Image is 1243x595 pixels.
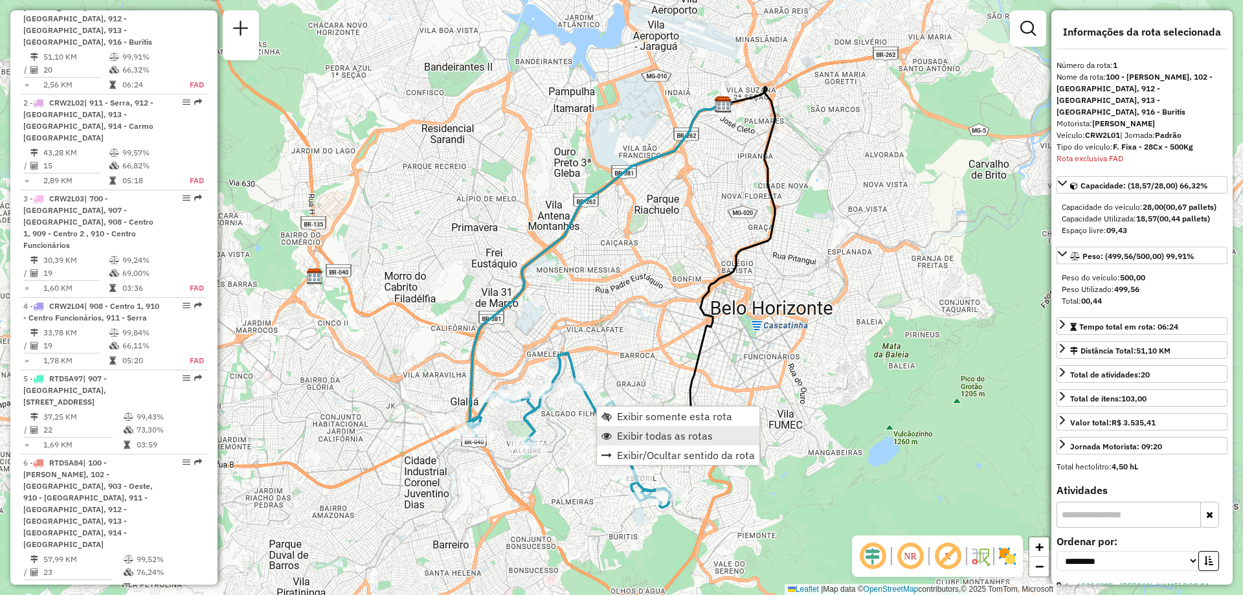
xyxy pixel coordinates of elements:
td: 1,78 KM [43,354,109,367]
i: Tempo total em rota [109,177,116,185]
td: 99,91% [122,51,175,63]
span: 4 - [23,301,159,322]
img: CDD Contagem [306,268,323,285]
em: Opções [183,374,190,382]
strong: F. Fixa - 28Cx - 500Kg [1113,142,1193,152]
td: 06:24 [122,78,175,91]
span: Exibir todas as rotas [617,431,713,441]
td: / [23,63,30,76]
td: 03:59 [136,438,201,451]
div: Jornada Motorista: 09:20 [1070,441,1162,453]
td: = [23,282,30,295]
span: CRW2L03 [49,194,84,203]
i: Tempo total em rota [109,284,116,292]
em: Opções [183,302,190,309]
span: Exibir/Ocultar sentido da rota [617,450,755,460]
td: 43,28 KM [43,146,109,159]
span: | [821,585,823,594]
td: 99,84% [122,326,175,339]
a: Exibir filtros [1015,16,1041,41]
img: AS - BH [714,96,731,113]
i: Total de Atividades [30,568,38,576]
em: Rota exportada [194,458,202,466]
i: Distância Total [30,413,38,421]
td: 1,60 KM [43,282,109,295]
td: FAD [175,174,205,187]
em: Rota exportada [194,98,202,106]
i: Tempo total em rota [124,441,130,449]
span: 6 - [23,458,153,549]
i: Tempo total em rota [124,583,130,591]
img: Fluxo de ruas [970,546,991,567]
em: Rota exportada [194,374,202,382]
em: Opções [183,458,190,466]
td: 66,32% [122,63,175,76]
td: 19 [43,267,109,280]
td: FAD [175,78,205,91]
td: 33,78 KM [43,326,109,339]
label: Ordenar por: [1057,533,1227,549]
img: CDD Belo Horizonte [715,96,732,113]
i: Total de Atividades [30,66,38,74]
em: Opções [183,194,190,202]
strong: 1 [1113,60,1117,70]
span: − [1035,558,1044,574]
td: 51,10 KM [43,51,109,63]
a: Zoom in [1029,537,1049,557]
i: % de utilização do peso [109,329,119,337]
i: % de utilização do peso [109,53,119,61]
div: Total de itens: [1070,393,1147,405]
td: 2,56 KM [43,78,109,91]
strong: (00,67 pallets) [1163,202,1216,212]
strong: 09,43 [1106,225,1127,235]
td: FAD [175,354,205,367]
td: 66,11% [122,339,175,352]
img: Exibir/Ocultar setores [997,546,1018,567]
i: Tempo total em rota [109,81,116,89]
td: = [23,354,30,367]
span: CRW2L02 [49,98,84,107]
strong: CRW2L01 [1085,130,1120,140]
span: 5 - [23,374,107,407]
span: Total de atividades: [1070,370,1150,379]
span: RTD5A84 [49,458,83,467]
a: Jornada Motorista: 09:20 [1057,437,1227,455]
span: Peso: (499,56/500,00) 99,91% [1082,251,1194,261]
td: = [23,78,30,91]
span: + [1035,539,1044,555]
i: % de utilização da cubagem [124,426,133,434]
span: | 911 - Serra, 912 - [GEOGRAPHIC_DATA], 913 - [GEOGRAPHIC_DATA], 914 - Carmo [GEOGRAPHIC_DATA] [23,98,153,142]
strong: (00,44 pallets) [1157,214,1210,223]
td: = [23,174,30,187]
td: / [23,267,30,280]
div: Map data © contributors,© 2025 TomTom, Microsoft [785,584,1057,595]
h4: Atividades [1057,484,1227,497]
strong: 4,50 hL [1112,462,1138,471]
i: Distância Total [30,329,38,337]
td: 05:18 [122,174,175,187]
td: 37,25 KM [43,410,123,423]
a: Total de atividades:20 [1057,365,1227,383]
a: Leaflet [788,585,819,594]
td: 03:36 [122,282,175,295]
strong: 100 - [PERSON_NAME], 102 - [GEOGRAPHIC_DATA], 912 - [GEOGRAPHIC_DATA], 913 - [GEOGRAPHIC_DATA], 9... [1057,72,1213,117]
div: Número da rota: [1057,60,1227,71]
td: 20 [43,63,109,76]
strong: 103,00 [1121,394,1147,403]
i: Total de Atividades [30,342,38,350]
i: % de utilização do peso [109,256,119,264]
i: % de utilização da cubagem [109,66,119,74]
button: Ordem crescente [1198,551,1219,571]
h4: Informações da rota selecionada [1057,26,1227,38]
td: / [23,423,30,436]
div: Distância Total: [1070,345,1170,357]
a: Nova sessão e pesquisa [228,16,254,45]
td: 23 [43,566,123,579]
td: = [23,581,30,594]
td: 05:30 [136,581,201,594]
a: Valor total:R$ 3.535,41 [1057,413,1227,431]
span: Tempo total em rota: 06:24 [1079,322,1178,331]
td: 19 [43,339,109,352]
em: Opções [183,98,190,106]
div: Total hectolitro: [1057,461,1227,473]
